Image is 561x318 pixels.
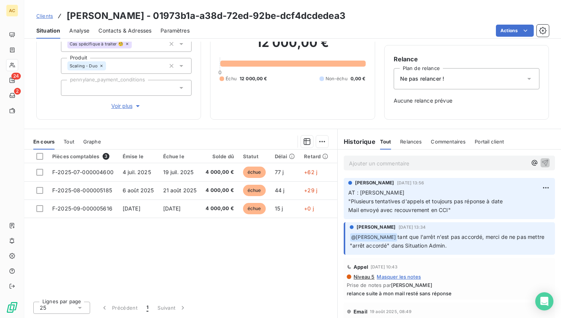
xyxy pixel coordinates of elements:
span: 3 [103,153,109,160]
span: [DATE] 13:34 [399,225,425,229]
span: Situation [36,27,60,34]
span: 4 000,00 € [206,168,234,176]
span: [PERSON_NAME] [391,282,432,288]
h3: [PERSON_NAME] - 01973b1a-a38d-72ed-92be-dcf4dcdedea3 [67,9,346,23]
span: F-2025-08-000005185 [52,187,112,193]
span: F-2025-07-000004600 [52,169,114,175]
span: [DATE] 10:43 [371,265,397,269]
span: 21 août 2025 [163,187,197,193]
span: Mail envoyé avec recouvrement en CCI" [348,207,451,213]
span: [PERSON_NAME] [355,179,394,186]
div: Open Intercom Messenger [535,292,553,310]
span: Cas spécifique à traiter 🧐 [70,42,123,46]
div: Émise le [123,153,154,159]
span: Échu [226,75,237,82]
span: 15 j [275,205,283,212]
button: 1 [142,300,153,316]
span: [PERSON_NAME] [357,224,396,231]
span: Scaling - Duo [70,64,98,68]
input: Ajouter une valeur [67,84,73,91]
span: Ne pas relancer ! [400,75,444,83]
span: 0 [218,69,221,75]
span: Non-échu [326,75,348,82]
span: tant que l'arrêt n'est pas accordé, merci de ne pas mettre "arrêt accordé" dans Situation Admin. [350,234,546,249]
span: 4 000,00 € [206,205,234,212]
h6: Historique [338,137,376,146]
span: échue [243,185,266,196]
span: F-2025-09-000005616 [52,205,112,212]
span: échue [243,203,266,214]
button: Voir plus [61,102,192,110]
span: @ [PERSON_NAME] [350,233,397,242]
span: Voir plus [111,102,142,110]
button: Suivant [153,300,191,316]
span: 44 j [275,187,285,193]
span: 4 000,00 € [206,187,234,194]
span: Masquer les notes [377,274,421,280]
h6: Relance [394,55,539,64]
span: échue [243,167,266,178]
span: 24 [11,73,21,79]
span: 12 000,00 € [240,75,267,82]
img: Logo LeanPay [6,301,18,313]
input: Ajouter une valeur [106,62,112,69]
span: +0 j [304,205,314,212]
span: Graphe [83,139,101,145]
a: Clients [36,12,53,20]
div: Retard [304,153,328,159]
span: Email [354,309,368,315]
span: Appel [354,264,368,270]
button: Précédent [96,300,142,316]
div: AC [6,5,18,17]
span: Paramètres [161,27,190,34]
div: Solde dû [206,153,234,159]
span: [DATE] [163,205,181,212]
span: "Plusieurs tentatives d'appels et toujours pas réponse à date [348,198,503,204]
span: 4 juil. 2025 [123,169,151,175]
span: +62 j [304,169,317,175]
span: Relances [400,139,422,145]
span: 2 [14,88,21,95]
span: 0,00 € [351,75,366,82]
span: +29 j [304,187,317,193]
span: Commentaires [431,139,466,145]
span: Aucune relance prévue [394,97,539,104]
h2: 12 000,00 € [220,35,365,58]
span: 25 [40,304,46,312]
span: relance suite à mon mail resté sans réponse [347,290,552,296]
span: 19 juil. 2025 [163,169,194,175]
span: [DATE] [123,205,140,212]
div: Statut [243,153,266,159]
span: Clients [36,13,53,19]
span: Tout [64,139,74,145]
span: 19 août 2025, 08:49 [370,309,411,314]
span: Contacts & Adresses [98,27,151,34]
input: Ajouter une valeur [132,41,138,47]
div: Pièces comptables [52,153,114,160]
span: 6 août 2025 [123,187,154,193]
span: Analyse [69,27,89,34]
span: Tout [380,139,391,145]
span: 77 j [275,169,284,175]
span: 1 [146,304,148,312]
span: [DATE] 13:56 [397,181,424,185]
span: En cours [33,139,55,145]
span: Portail client [475,139,504,145]
span: Niveau 5 [353,274,374,280]
div: Échue le [163,153,197,159]
span: AT : [PERSON_NAME] [348,189,404,196]
div: Délai [275,153,295,159]
span: Prise de notes par [347,282,552,288]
